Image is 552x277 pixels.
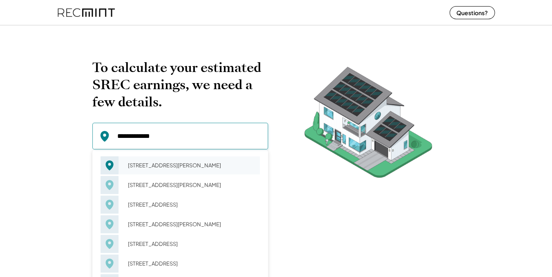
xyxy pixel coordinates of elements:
[123,160,260,171] div: [STREET_ADDRESS][PERSON_NAME]
[449,6,495,19] button: Questions?
[123,258,260,269] div: [STREET_ADDRESS]
[123,199,260,210] div: [STREET_ADDRESS]
[123,218,260,230] div: [STREET_ADDRESS][PERSON_NAME]
[92,59,268,110] h2: To calculate your estimated SREC earnings, we need a few details.
[123,238,260,250] div: [STREET_ADDRESS]
[58,2,115,23] img: recmint-logotype%403x%20%281%29.jpeg
[288,59,448,190] img: RecMintArtboard%207.png
[123,179,260,191] div: [STREET_ADDRESS][PERSON_NAME]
